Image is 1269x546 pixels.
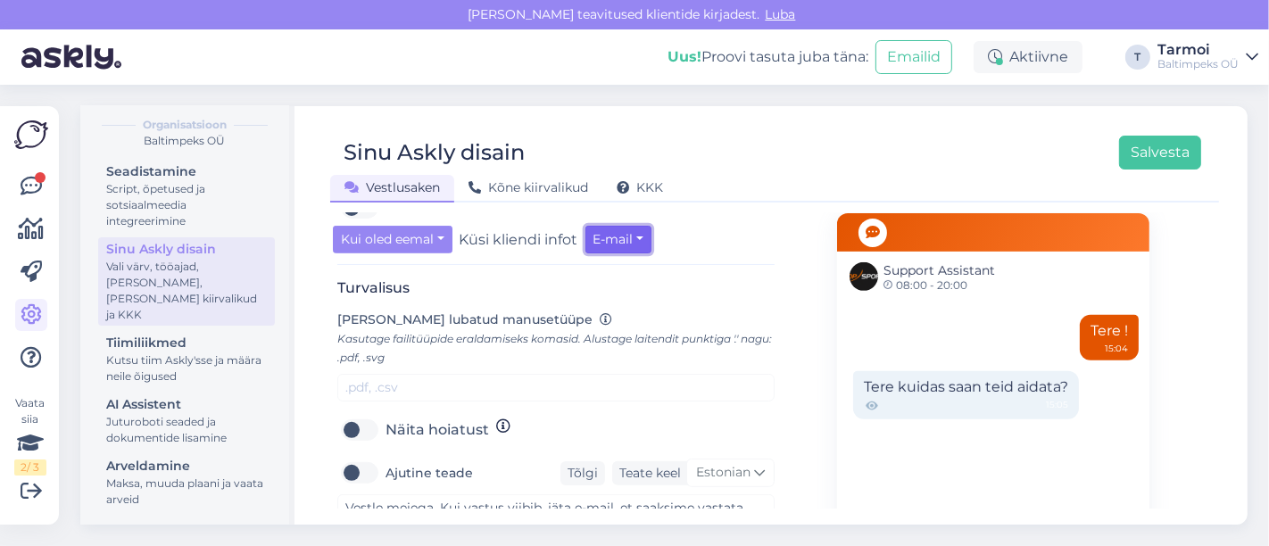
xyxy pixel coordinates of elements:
a: TarmoiBaltimpeks OÜ [1157,43,1258,71]
img: Askly Logo [14,120,48,149]
div: Tarmoi [1157,43,1239,57]
span: Vestlusaken [344,179,440,195]
div: T [1125,45,1150,70]
div: Tere ! [1080,315,1139,360]
span: KKK [617,179,663,195]
div: Vaata siia [14,395,46,476]
div: Kutsu tiim Askly'sse ja määra neile õigused [106,352,267,385]
div: Arveldamine [106,457,267,476]
div: Vali värv, tööajad, [PERSON_NAME], [PERSON_NAME] kiirvalikud ja KKK [106,259,267,323]
div: Sinu Askly disain [106,240,267,259]
span: 15:05 [1046,398,1068,414]
span: Estonian [696,463,751,483]
button: Salvesta [1119,136,1201,170]
a: TiimiliikmedKutsu tiim Askly'sse ja määra neile õigused [98,331,275,387]
div: Teate keel [612,464,681,483]
button: Kui oled eemal [333,226,452,253]
div: Tõlgi [560,461,605,485]
b: Uus! [668,48,701,65]
label: Küsi kliendi infot [460,226,578,253]
div: Seadistamine [106,162,267,181]
div: Maksa, muuda plaani ja vaata arveid [106,476,267,508]
span: Support Assistant [883,261,995,280]
input: .pdf, .csv [337,374,775,401]
div: Baltimpeks OÜ [1157,57,1239,71]
span: [PERSON_NAME] lubatud manusetüüpe [337,311,593,327]
label: Ajutine teade [386,459,473,487]
div: AI Assistent [106,395,267,414]
div: Sinu Askly disain [344,136,525,170]
span: Luba [760,6,801,22]
h3: Turvalisus [337,279,775,296]
div: Aktiivne [974,41,1082,73]
div: Tere kuidas saan teid aidata? [853,371,1079,419]
span: 08:00 - 20:00 [883,280,995,291]
div: Proovi tasuta juba täna: [668,46,868,68]
a: ArveldamineMaksa, muuda plaani ja vaata arveid [98,454,275,510]
label: Näita hoiatust [386,416,489,444]
a: AI AssistentJuturoboti seaded ja dokumentide lisamine [98,393,275,449]
a: SeadistamineScript, õpetused ja sotsiaalmeedia integreerimine [98,160,275,232]
a: Sinu Askly disainVali värv, tööajad, [PERSON_NAME], [PERSON_NAME] kiirvalikud ja KKK [98,237,275,326]
button: E-mail [585,226,652,253]
img: Support [850,262,878,291]
button: Emailid [875,40,952,74]
b: Organisatsioon [143,117,227,133]
span: Kõne kiirvalikud [469,179,588,195]
div: Juturoboti seaded ja dokumentide lisamine [106,414,267,446]
div: Baltimpeks OÜ [95,133,275,149]
span: Kasutage failitüüpide eraldamiseks komasid. Alustage laitendit punktiga '.' nagu: .pdf, .svg [337,332,772,364]
div: 15:04 [1105,342,1128,355]
div: Script, õpetused ja sotsiaalmeedia integreerimine [106,181,267,229]
div: Tiimiliikmed [106,334,267,352]
textarea: Vestle meiega. Kui vastus viibib, jäta e-mail, et saaksime vastata. [337,494,775,522]
div: 2 / 3 [14,459,46,476]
